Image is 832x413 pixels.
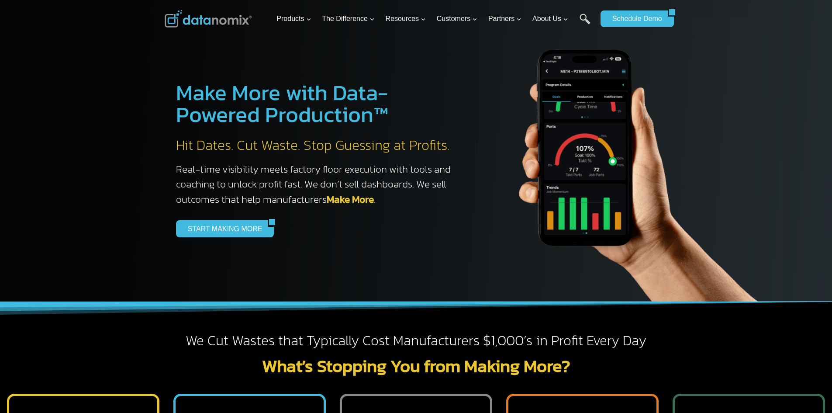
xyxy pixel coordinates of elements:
[176,162,460,207] h3: Real-time visibility meets factory floor execution with tools and coaching to unlock profit fast....
[322,13,375,24] span: The Difference
[477,17,783,302] img: The Datanoix Mobile App available on Android and iOS Devices
[176,82,460,125] h1: Make More with Data-Powered Production™
[176,136,460,155] h2: Hit Dates. Cut Waste. Stop Guessing at Profits.
[327,192,374,207] a: Make More
[437,13,477,24] span: Customers
[601,10,668,27] a: Schedule Demo
[176,220,268,237] a: START MAKING MORE
[386,13,426,24] span: Resources
[165,10,252,28] img: Datanomix
[273,5,596,33] nav: Primary Navigation
[165,332,668,350] h2: We Cut Wastes that Typically Cost Manufacturers $1,000’s in Profit Every Day
[488,13,521,24] span: Partners
[276,13,311,24] span: Products
[4,258,145,409] iframe: Popup CTA
[165,357,668,375] h2: What’s Stopping You from Making More?
[532,13,568,24] span: About Us
[580,14,590,33] a: Search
